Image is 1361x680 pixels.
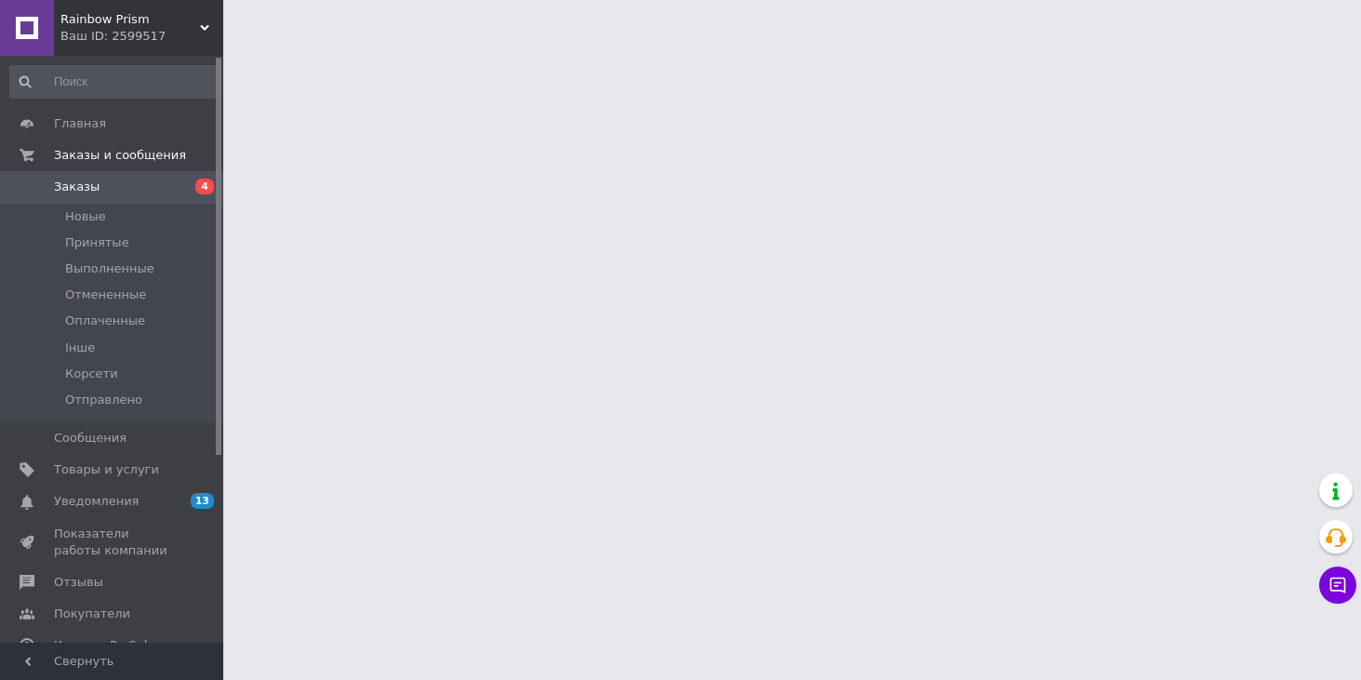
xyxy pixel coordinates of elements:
input: Поиск [9,65,220,99]
span: Корсети [65,366,118,382]
span: Уведомления [54,493,139,510]
span: Выполненные [65,260,154,277]
span: Отправлено [65,392,142,408]
span: Заказы и сообщения [54,147,186,164]
span: Главная [54,115,106,132]
span: Показатели работы компании [54,526,172,559]
span: Rainbow Prism [60,11,200,28]
span: Заказы [54,179,100,195]
span: Товары и услуги [54,461,159,478]
div: Ваш ID: 2599517 [60,28,223,45]
span: Отмененные [65,287,146,303]
span: Новые [65,208,106,225]
span: Принятые [65,234,129,251]
span: Оплаченные [65,313,145,329]
span: Інше [65,340,95,356]
span: Сообщения [54,430,127,447]
span: Отзывы [54,574,103,591]
button: Чат с покупателем [1319,567,1356,604]
span: 13 [191,493,214,509]
span: Покупатели [54,606,130,622]
span: 4 [195,179,214,194]
span: Каталог ProSale [54,637,154,654]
